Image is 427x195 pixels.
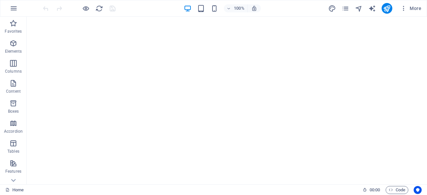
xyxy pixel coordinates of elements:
button: Code [386,186,408,194]
button: text_generator [368,4,376,12]
i: Design (Ctrl+Alt+Y) [328,5,336,12]
p: Content [6,89,21,94]
button: design [328,4,336,12]
span: More [400,5,421,12]
i: Reload page [95,5,103,12]
p: Boxes [8,109,19,114]
i: On resize automatically adjust zoom level to fit chosen device. [251,5,257,11]
span: Code [389,186,405,194]
p: Favorites [5,29,22,34]
button: navigator [355,4,363,12]
p: Tables [7,149,19,154]
i: Navigator [355,5,363,12]
p: Accordion [4,129,23,134]
button: 100% [224,4,248,12]
a: Click to cancel selection. Double-click to open Pages [5,186,24,194]
button: publish [382,3,392,14]
h6: Session time [363,186,380,194]
span: 00 00 [370,186,380,194]
p: Elements [5,49,22,54]
i: Pages (Ctrl+Alt+S) [342,5,349,12]
i: AI Writer [368,5,376,12]
button: pages [342,4,350,12]
button: More [398,3,424,14]
button: Click here to leave preview mode and continue editing [82,4,90,12]
span: : [374,187,375,192]
button: reload [95,4,103,12]
h6: 100% [234,4,245,12]
button: Usercentrics [414,186,422,194]
p: Features [5,169,21,174]
i: Publish [383,5,391,12]
p: Columns [5,69,22,74]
